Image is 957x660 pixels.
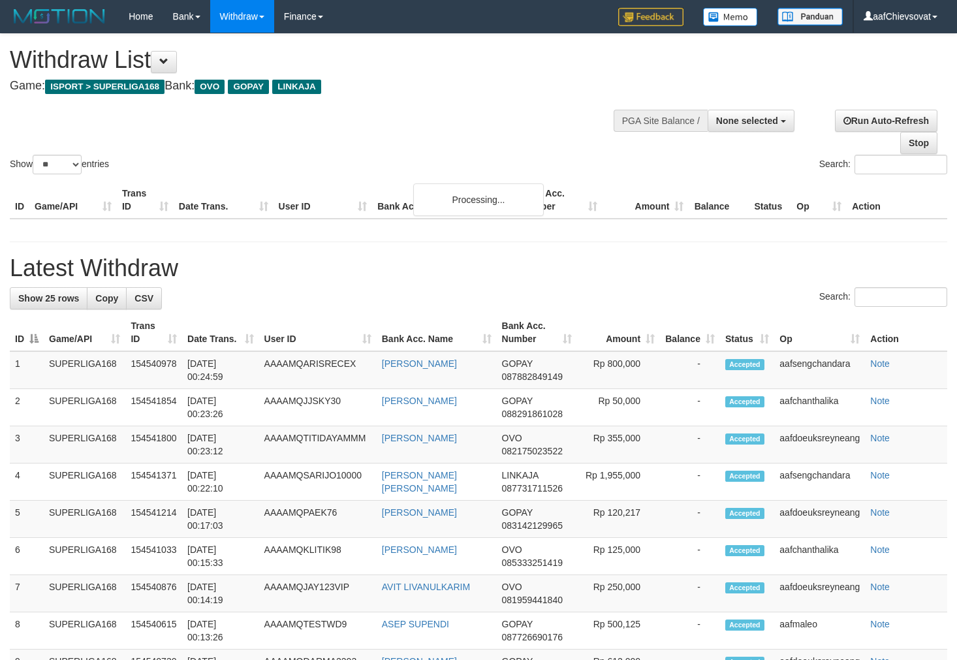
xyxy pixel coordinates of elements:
[502,632,563,642] span: Copy 087726690176 to clipboard
[660,538,720,575] td: -
[10,155,109,174] label: Show entries
[725,471,764,482] span: Accepted
[870,582,890,592] a: Note
[259,351,377,389] td: AAAAMQARISRECEX
[660,426,720,464] td: -
[689,181,749,219] th: Balance
[382,582,470,592] a: AVIT LIVANULKARIM
[614,110,708,132] div: PGA Site Balance /
[855,287,947,307] input: Search:
[125,464,182,501] td: 154541371
[182,351,259,389] td: [DATE] 00:24:59
[44,501,125,538] td: SUPERLIGA168
[774,351,865,389] td: aafsengchandara
[382,619,449,629] a: ASEP SUPENDI
[618,8,683,26] img: Feedback.jpg
[660,501,720,538] td: -
[774,426,865,464] td: aafdoeuksreyneang
[126,287,162,309] a: CSV
[125,538,182,575] td: 154541033
[847,181,947,219] th: Action
[900,132,937,154] a: Stop
[44,314,125,351] th: Game/API: activate to sort column ascending
[382,358,457,369] a: [PERSON_NAME]
[10,389,44,426] td: 2
[577,351,660,389] td: Rp 800,000
[44,612,125,650] td: SUPERLIGA168
[502,544,522,555] span: OVO
[502,358,533,369] span: GOPAY
[577,612,660,650] td: Rp 500,125
[660,389,720,426] td: -
[125,612,182,650] td: 154540615
[855,155,947,174] input: Search:
[502,483,563,494] span: Copy 087731711526 to clipboard
[274,181,373,219] th: User ID
[272,80,321,94] span: LINKAJA
[10,47,625,73] h1: Withdraw List
[182,575,259,612] td: [DATE] 00:14:19
[10,538,44,575] td: 6
[195,80,225,94] span: OVO
[259,464,377,501] td: AAAAMQSARIJO10000
[10,287,87,309] a: Show 25 rows
[10,255,947,281] h1: Latest Withdraw
[44,464,125,501] td: SUPERLIGA168
[44,575,125,612] td: SUPERLIGA168
[870,396,890,406] a: Note
[749,181,791,219] th: Status
[660,612,720,650] td: -
[87,287,127,309] a: Copy
[125,501,182,538] td: 154541214
[95,293,118,304] span: Copy
[577,314,660,351] th: Amount: activate to sort column ascending
[791,181,847,219] th: Op
[259,612,377,650] td: AAAAMQTESTWD9
[774,314,865,351] th: Op: activate to sort column ascending
[413,183,544,216] div: Processing...
[703,8,758,26] img: Button%20Memo.svg
[835,110,937,132] a: Run Auto-Refresh
[10,426,44,464] td: 3
[725,620,764,631] span: Accepted
[125,389,182,426] td: 154541854
[10,351,44,389] td: 1
[870,507,890,518] a: Note
[125,575,182,612] td: 154540876
[516,181,603,219] th: Bank Acc. Number
[502,558,563,568] span: Copy 085333251419 to clipboard
[660,464,720,501] td: -
[382,433,457,443] a: [PERSON_NAME]
[774,612,865,650] td: aafmaleo
[29,181,117,219] th: Game/API
[10,181,29,219] th: ID
[502,371,563,382] span: Copy 087882849149 to clipboard
[870,433,890,443] a: Note
[134,293,153,304] span: CSV
[577,501,660,538] td: Rp 120,217
[10,314,44,351] th: ID: activate to sort column descending
[725,359,764,370] span: Accepted
[259,426,377,464] td: AAAAMQTITIDAYAMMM
[502,619,533,629] span: GOPAY
[182,389,259,426] td: [DATE] 00:23:26
[45,80,165,94] span: ISPORT > SUPERLIGA168
[502,409,563,419] span: Copy 088291861028 to clipboard
[870,619,890,629] a: Note
[182,464,259,501] td: [DATE] 00:22:10
[372,181,515,219] th: Bank Acc. Name
[10,575,44,612] td: 7
[870,470,890,480] a: Note
[870,544,890,555] a: Note
[708,110,794,132] button: None selected
[502,595,563,605] span: Copy 081959441840 to clipboard
[774,389,865,426] td: aafchanthalika
[182,426,259,464] td: [DATE] 00:23:12
[44,538,125,575] td: SUPERLIGA168
[865,314,947,351] th: Action
[774,501,865,538] td: aafdoeuksreyneang
[720,314,774,351] th: Status: activate to sort column ascending
[603,181,689,219] th: Amount
[259,314,377,351] th: User ID: activate to sort column ascending
[10,501,44,538] td: 5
